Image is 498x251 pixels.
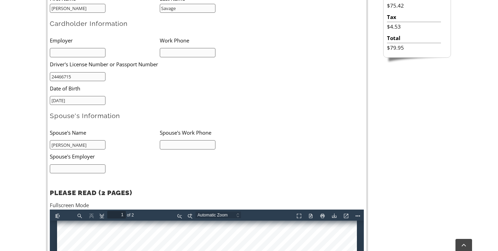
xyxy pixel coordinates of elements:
[50,81,248,95] li: Date of Birth
[387,43,441,52] li: $79.95
[50,125,160,139] li: Spouse's Name
[76,2,86,9] span: of 2
[50,33,160,47] li: Employer
[383,58,451,64] img: sidebar-footer.png
[146,2,199,9] select: Zoom
[50,112,364,120] h2: Spouse's Information
[50,202,89,209] a: Fullscreen Mode
[387,22,441,31] li: $4.53
[50,149,248,164] li: Spouse's Employer
[160,125,270,139] li: Spouse's Work Phone
[50,189,132,196] strong: PLEASE READ (2 PAGES)
[57,1,76,9] input: Page
[50,57,248,71] li: Driver's License Number or Passport Number
[387,12,441,22] li: Tax
[50,19,364,28] h2: Cardholder Information
[387,33,441,43] li: Total
[160,33,270,47] li: Work Phone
